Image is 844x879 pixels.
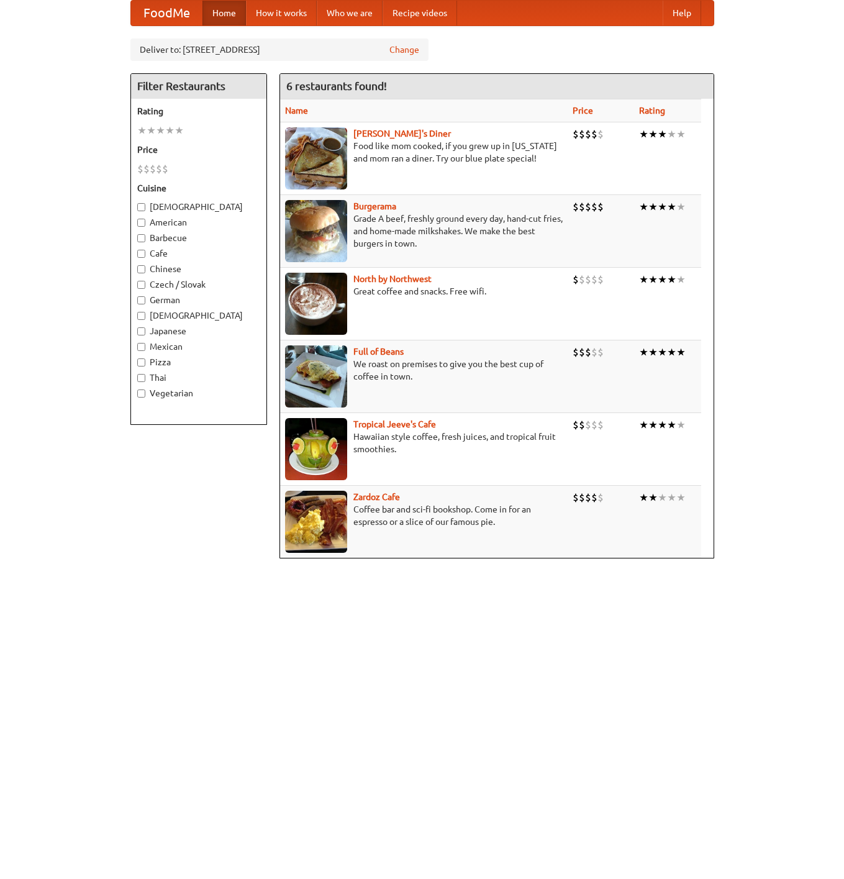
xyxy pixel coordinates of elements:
[137,312,145,320] input: [DEMOGRAPHIC_DATA]
[137,296,145,304] input: German
[591,200,597,214] li: $
[648,200,658,214] li: ★
[317,1,383,25] a: Who we are
[137,234,145,242] input: Barbecue
[137,216,260,229] label: American
[658,200,667,214] li: ★
[658,273,667,286] li: ★
[156,124,165,137] li: ★
[285,491,347,553] img: zardoz.jpg
[137,203,145,211] input: [DEMOGRAPHIC_DATA]
[137,232,260,244] label: Barbecue
[137,294,260,306] label: German
[591,127,597,141] li: $
[137,247,260,260] label: Cafe
[389,43,419,56] a: Change
[156,162,162,176] li: $
[579,127,585,141] li: $
[658,127,667,141] li: ★
[676,200,686,214] li: ★
[591,418,597,432] li: $
[137,325,260,337] label: Japanese
[591,273,597,286] li: $
[137,265,145,273] input: Chinese
[137,358,145,367] input: Pizza
[639,491,648,504] li: ★
[585,345,591,359] li: $
[639,200,648,214] li: ★
[353,274,432,284] a: North by Northwest
[639,418,648,432] li: ★
[597,418,604,432] li: $
[353,129,451,139] a: [PERSON_NAME]'s Diner
[648,345,658,359] li: ★
[639,106,665,116] a: Rating
[597,127,604,141] li: $
[667,345,676,359] li: ★
[667,200,676,214] li: ★
[585,127,591,141] li: $
[676,491,686,504] li: ★
[648,127,658,141] li: ★
[585,418,591,432] li: $
[137,143,260,156] h5: Price
[573,127,579,141] li: $
[579,418,585,432] li: $
[676,273,686,286] li: ★
[597,345,604,359] li: $
[573,200,579,214] li: $
[137,281,145,289] input: Czech / Slovak
[130,39,429,61] div: Deliver to: [STREET_ADDRESS]
[573,345,579,359] li: $
[573,491,579,504] li: $
[285,200,347,262] img: burgerama.jpg
[383,1,457,25] a: Recipe videos
[285,273,347,335] img: north.jpg
[667,491,676,504] li: ★
[137,387,260,399] label: Vegetarian
[579,200,585,214] li: $
[676,345,686,359] li: ★
[137,105,260,117] h5: Rating
[202,1,246,25] a: Home
[137,374,145,382] input: Thai
[648,418,658,432] li: ★
[639,273,648,286] li: ★
[285,430,563,455] p: Hawaiian style coffee, fresh juices, and tropical fruit smoothies.
[353,347,404,357] b: Full of Beans
[597,491,604,504] li: $
[648,491,658,504] li: ★
[137,343,145,351] input: Mexican
[162,162,168,176] li: $
[137,309,260,322] label: [DEMOGRAPHIC_DATA]
[658,345,667,359] li: ★
[137,327,145,335] input: Japanese
[131,74,266,99] h4: Filter Restaurants
[137,389,145,398] input: Vegetarian
[175,124,184,137] li: ★
[285,106,308,116] a: Name
[353,419,436,429] a: Tropical Jeeve's Cafe
[285,212,563,250] p: Grade A beef, freshly ground every day, hand-cut fries, and home-made milkshakes. We make the bes...
[285,503,563,528] p: Coffee bar and sci-fi bookshop. Come in for an espresso or a slice of our famous pie.
[573,273,579,286] li: $
[147,124,156,137] li: ★
[585,273,591,286] li: $
[143,162,150,176] li: $
[137,162,143,176] li: $
[585,491,591,504] li: $
[137,182,260,194] h5: Cuisine
[573,418,579,432] li: $
[285,140,563,165] p: Food like mom cooked, if you grew up in [US_STATE] and mom ran a diner. Try our blue plate special!
[137,371,260,384] label: Thai
[285,127,347,189] img: sallys.jpg
[353,492,400,502] a: Zardoz Cafe
[658,418,667,432] li: ★
[353,201,396,211] a: Burgerama
[591,491,597,504] li: $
